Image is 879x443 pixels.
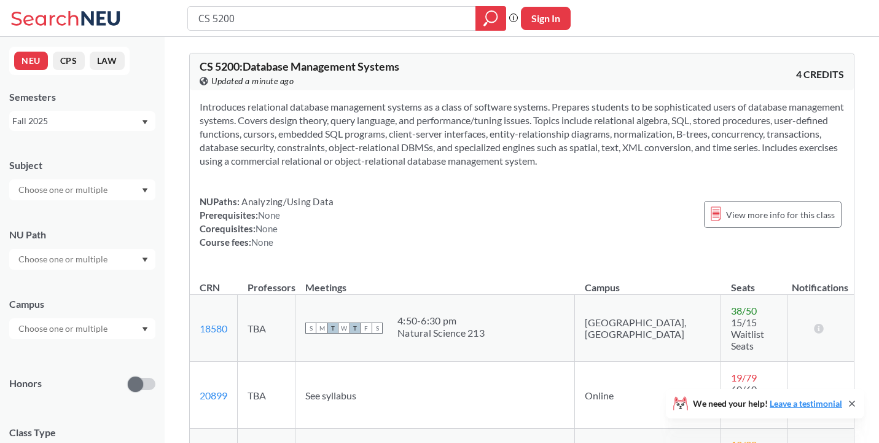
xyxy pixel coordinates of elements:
div: Subject [9,159,155,172]
input: Choose one or multiple [12,321,115,336]
div: Fall 2025 [12,114,141,128]
input: Choose one or multiple [12,252,115,267]
a: Leave a testimonial [770,398,842,409]
td: TBA [238,362,295,429]
div: Fall 2025Dropdown arrow [9,111,155,131]
div: Semesters [9,90,155,104]
th: Campus [575,269,721,295]
div: magnifying glass [475,6,506,31]
th: Professors [238,269,295,295]
span: 38 / 50 [731,305,757,316]
span: T [327,323,338,334]
div: 4:50 - 6:30 pm [397,315,485,327]
th: Notifications [787,269,853,295]
span: Updated a minute ago [211,74,294,88]
div: Dropdown arrow [9,318,155,339]
div: Dropdown arrow [9,249,155,270]
th: Seats [721,269,787,295]
span: 4 CREDITS [796,68,844,81]
span: CS 5200 : Database Management Systems [200,60,399,73]
td: Online [575,362,721,429]
span: Class Type [9,426,155,439]
svg: magnifying glass [483,10,498,27]
svg: Dropdown arrow [142,257,148,262]
div: NU Path [9,228,155,241]
span: 15/15 Waitlist Seats [731,316,764,351]
p: Honors [9,377,42,391]
span: F [361,323,372,334]
span: None [251,237,273,248]
td: TBA [238,295,295,362]
a: 20899 [200,390,227,401]
button: Sign In [521,7,571,30]
span: S [372,323,383,334]
input: Choose one or multiple [12,182,115,197]
div: Natural Science 213 [397,327,485,339]
button: NEU [14,52,48,70]
span: We need your help! [693,399,842,408]
th: Meetings [295,269,575,295]
span: M [316,323,327,334]
div: CRN [200,281,220,294]
section: Introduces relational database management systems as a class of software systems. Prepares studen... [200,100,844,168]
span: 60/60 Waitlist Seats [731,383,764,418]
span: See syllabus [305,390,356,401]
span: None [258,210,280,221]
input: Class, professor, course number, "phrase" [197,8,467,29]
div: Campus [9,297,155,311]
svg: Dropdown arrow [142,327,148,332]
button: LAW [90,52,125,70]
span: S [305,323,316,334]
svg: Dropdown arrow [142,188,148,193]
div: Dropdown arrow [9,179,155,200]
button: CPS [53,52,85,70]
span: View more info for this class [726,207,835,222]
span: Analyzing/Using Data [240,196,334,207]
a: 18580 [200,323,227,334]
span: None [256,223,278,234]
span: 19 / 79 [731,372,757,383]
div: NUPaths: Prerequisites: Corequisites: Course fees: [200,195,334,249]
td: [GEOGRAPHIC_DATA], [GEOGRAPHIC_DATA] [575,295,721,362]
svg: Dropdown arrow [142,120,148,125]
span: W [338,323,350,334]
span: T [350,323,361,334]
